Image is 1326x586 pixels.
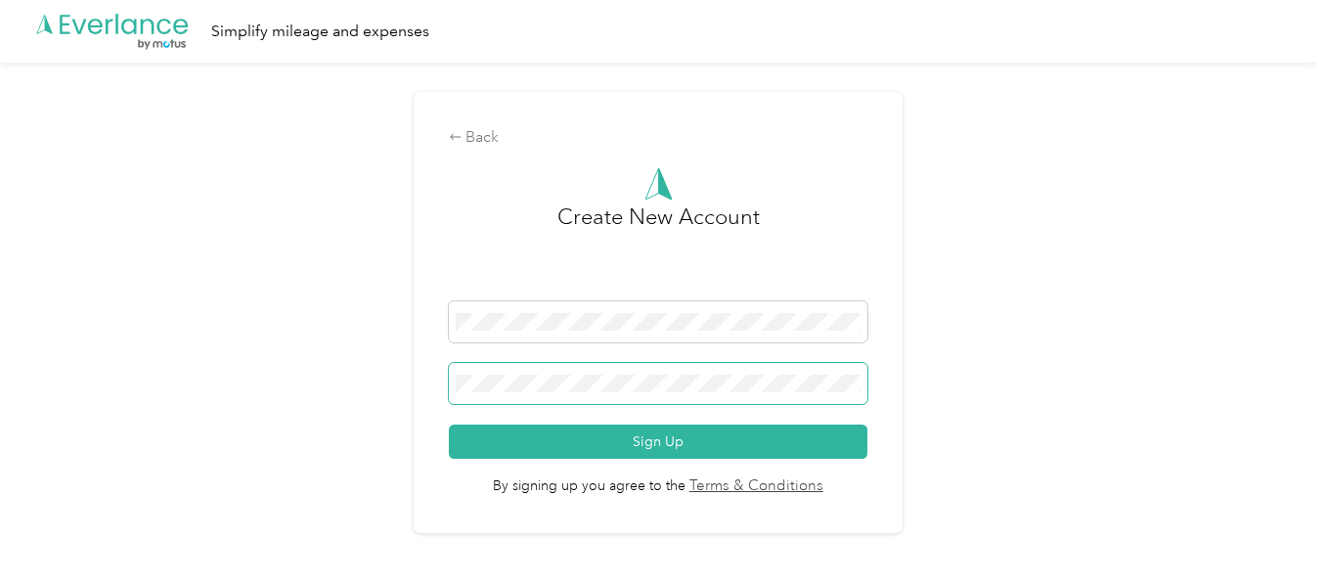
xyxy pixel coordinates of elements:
[449,459,867,498] span: By signing up you agree to the
[557,201,760,301] h3: Create New Account
[685,475,823,498] a: Terms & Conditions
[449,126,867,150] div: Back
[211,20,429,44] div: Simplify mileage and expenses
[449,425,867,459] button: Sign Up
